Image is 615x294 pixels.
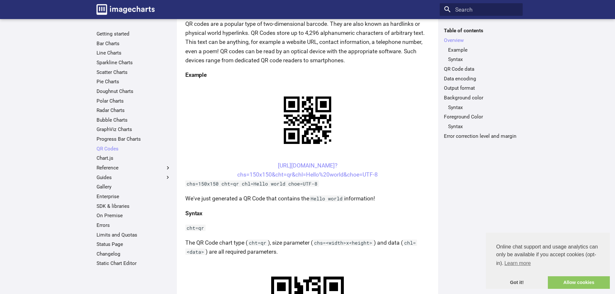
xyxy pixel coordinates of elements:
[309,195,344,202] code: Hello world
[448,123,518,130] a: Syntax
[97,98,171,104] a: Polar Charts
[97,232,171,238] a: Limits and Quotas
[97,165,171,171] label: Reference
[185,19,430,65] p: QR codes are a popular type of two-dimensional barcode. They are also known as hardlinks or physi...
[97,31,171,37] a: Getting started
[97,126,171,133] a: GraphViz Charts
[97,184,171,190] a: Gallery
[444,123,518,130] nav: Foreground Color
[97,88,171,95] a: Doughnut Charts
[97,107,171,114] a: Radar Charts
[97,193,171,200] a: Enterprise
[496,243,600,268] span: Online chat support and usage analytics can only be available if you accept cookies (opt-in).
[97,155,171,161] a: Chart.js
[503,259,532,268] a: learn more about cookies
[97,69,171,76] a: Scatter Charts
[444,47,518,63] nav: Overview
[486,233,610,289] div: cookieconsent
[440,3,523,16] input: Search
[444,114,518,120] a: Foreground Color
[97,40,171,47] a: Bar Charts
[97,241,171,248] a: Status Page
[448,47,518,53] a: Example
[486,276,548,289] a: dismiss cookie message
[185,180,319,187] code: chs=150x150 cht=qr chl=Hello world choe=UTF-8
[548,276,610,289] a: allow cookies
[97,50,171,56] a: Line Charts
[97,260,171,267] a: Static Chart Editor
[97,59,171,66] a: Sparkline Charts
[94,1,158,17] a: Image-Charts documentation
[444,76,518,82] a: Data encoding
[97,78,171,85] a: Pie Charts
[248,239,268,246] code: cht=qr
[448,56,518,63] a: Syntax
[97,136,171,142] a: Progress Bar Charts
[97,212,171,219] a: On Premise
[444,85,518,91] a: Output format
[444,95,518,101] a: Background color
[313,239,374,246] code: chs=<width>x<height>
[97,251,171,257] a: Changelog
[440,27,523,34] label: Table of contents
[97,174,171,181] label: Guides
[444,37,518,44] a: Overview
[97,203,171,209] a: SDK & libraries
[97,4,155,15] img: logo
[185,209,430,218] h4: Syntax
[448,104,518,111] a: Syntax
[97,146,171,152] a: QR Codes
[444,66,518,72] a: QR Code data
[440,27,523,139] nav: Table of contents
[185,70,430,79] h4: Example
[97,117,171,123] a: Bubble Charts
[444,104,518,111] nav: Background color
[185,238,430,256] p: The QR Code chart type ( ), size parameter ( ) and data ( ) are all required parameters.
[444,133,518,139] a: Error correction level and margin
[272,85,343,155] img: chart
[97,222,171,228] a: Errors
[185,225,206,231] code: cht=qr
[185,194,430,203] p: We've just generated a QR Code that contains the information!
[237,162,378,178] a: [URL][DOMAIN_NAME]?chs=150x150&cht=qr&chl=Hello%20world&choe=UTF-8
